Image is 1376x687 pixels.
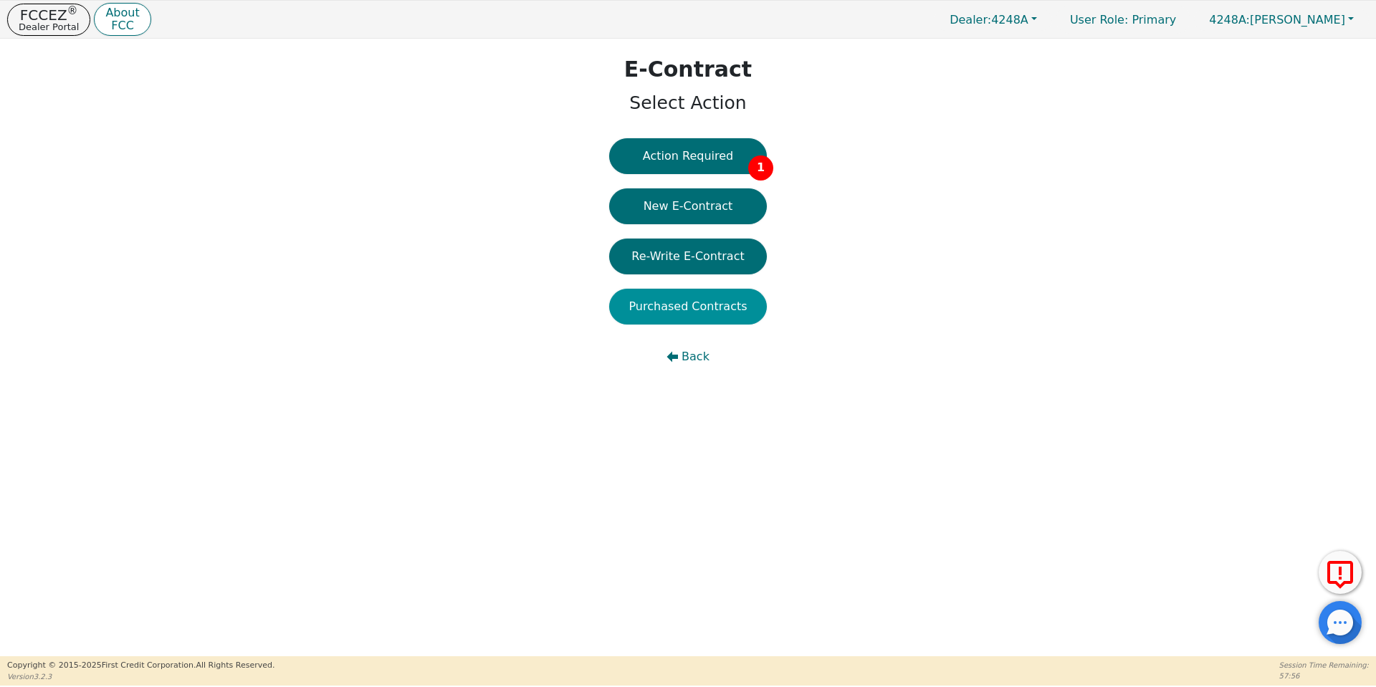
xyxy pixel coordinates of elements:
button: Report Error to FCC [1319,551,1362,594]
p: About [105,7,139,19]
p: Dealer Portal [19,22,79,32]
button: New E-Contract [609,188,767,224]
h1: E-Contract [624,57,752,82]
p: Primary [1056,6,1190,34]
span: 4248A: [1209,13,1250,27]
span: Back [682,348,709,365]
button: FCCEZ®Dealer Portal [7,4,90,36]
button: Back [609,339,767,375]
a: User Role: Primary [1056,6,1190,34]
button: Purchased Contracts [609,289,767,325]
p: Select Action [624,90,752,117]
span: Dealer: [950,13,991,27]
p: 57:56 [1279,671,1369,681]
p: FCC [105,20,139,32]
button: Action Required1 [609,138,767,174]
button: Re-Write E-Contract [609,239,767,274]
span: User Role : [1070,13,1128,27]
span: 1 [748,155,773,181]
p: Version 3.2.3 [7,671,274,682]
span: All Rights Reserved. [196,660,274,670]
p: Session Time Remaining: [1279,660,1369,671]
p: Copyright © 2015- 2025 First Credit Corporation. [7,660,274,672]
sup: ® [67,4,78,17]
button: 4248A:[PERSON_NAME] [1194,9,1369,31]
p: FCCEZ [19,8,79,22]
button: Dealer:4248A [935,9,1052,31]
span: [PERSON_NAME] [1209,13,1345,27]
button: AboutFCC [94,3,150,37]
span: 4248A [950,13,1028,27]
